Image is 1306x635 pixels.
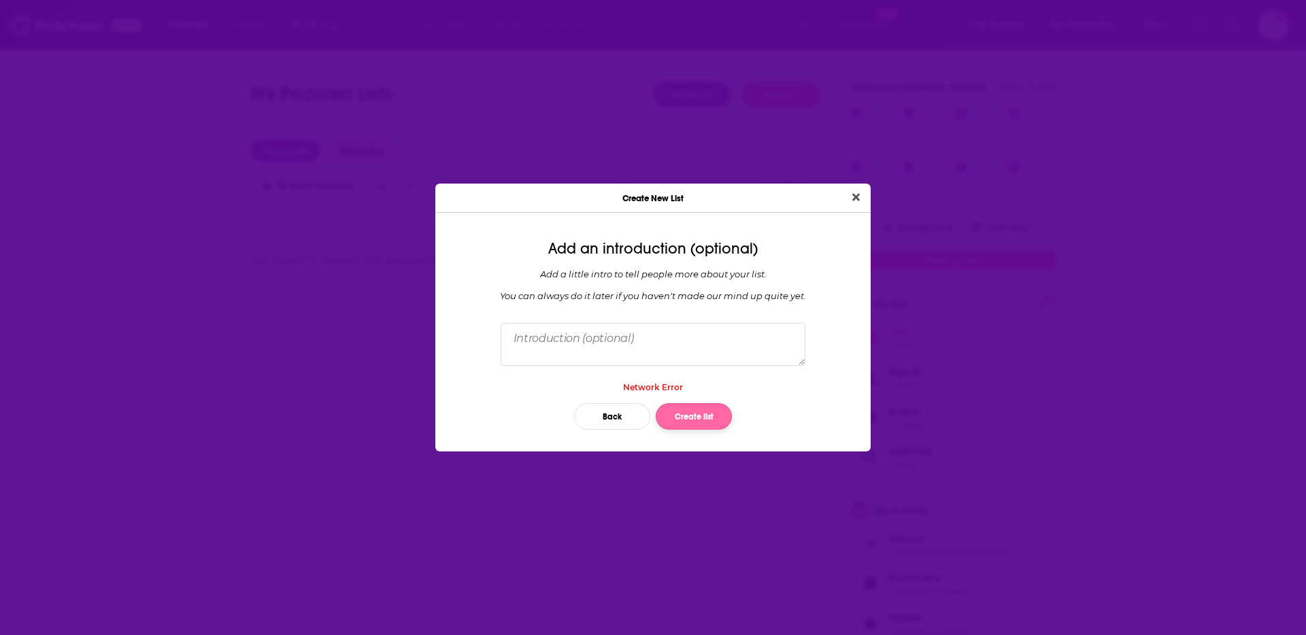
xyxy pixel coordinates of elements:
div: Add a little intro to tell people more about your list. You can always do it later if you haven '... [446,269,860,301]
div: Create New List [435,184,871,213]
div: Add an introduction (optional) [446,240,860,258]
div: Network Error [501,382,805,392]
button: Back [574,403,650,430]
button: Create list [656,403,732,430]
button: Close [847,189,865,206]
